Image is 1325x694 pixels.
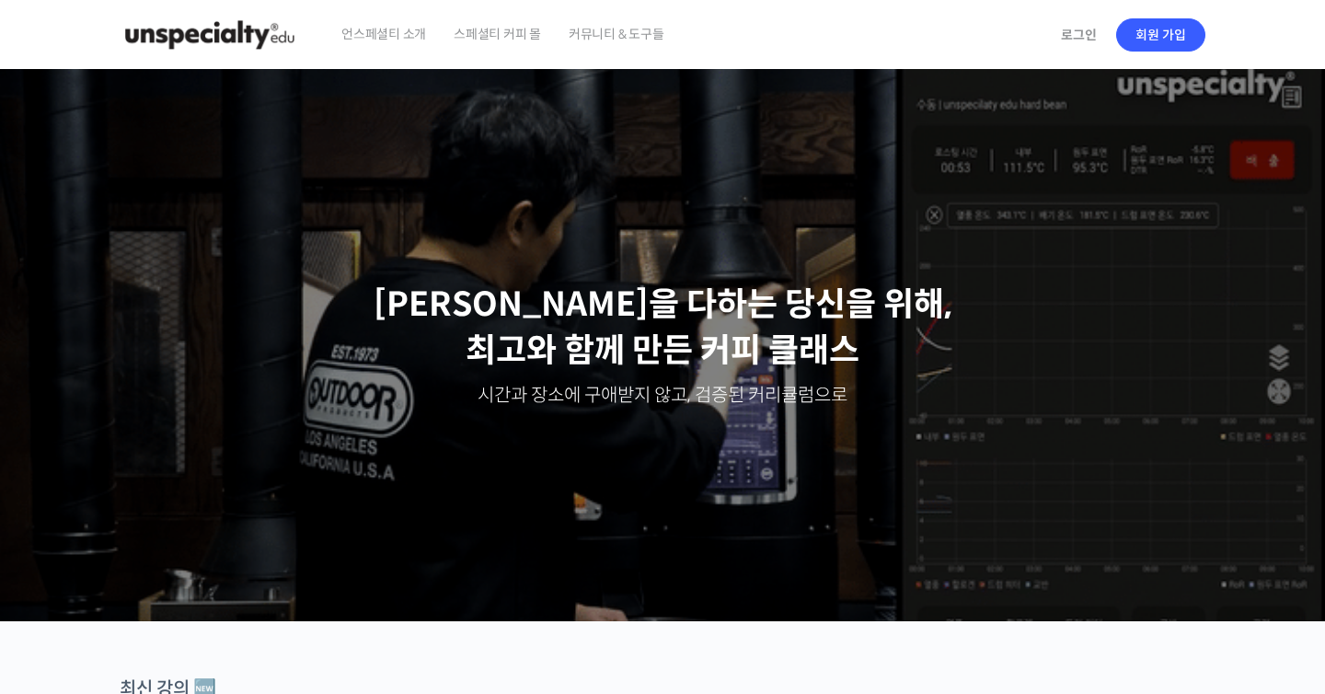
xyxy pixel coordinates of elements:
[18,282,1307,375] p: [PERSON_NAME]을 다하는 당신을 위해, 최고와 함께 만든 커피 클래스
[18,383,1307,409] p: 시간과 장소에 구애받지 않고, 검증된 커리큘럼으로
[1050,14,1108,56] a: 로그인
[1116,18,1205,52] a: 회원 가입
